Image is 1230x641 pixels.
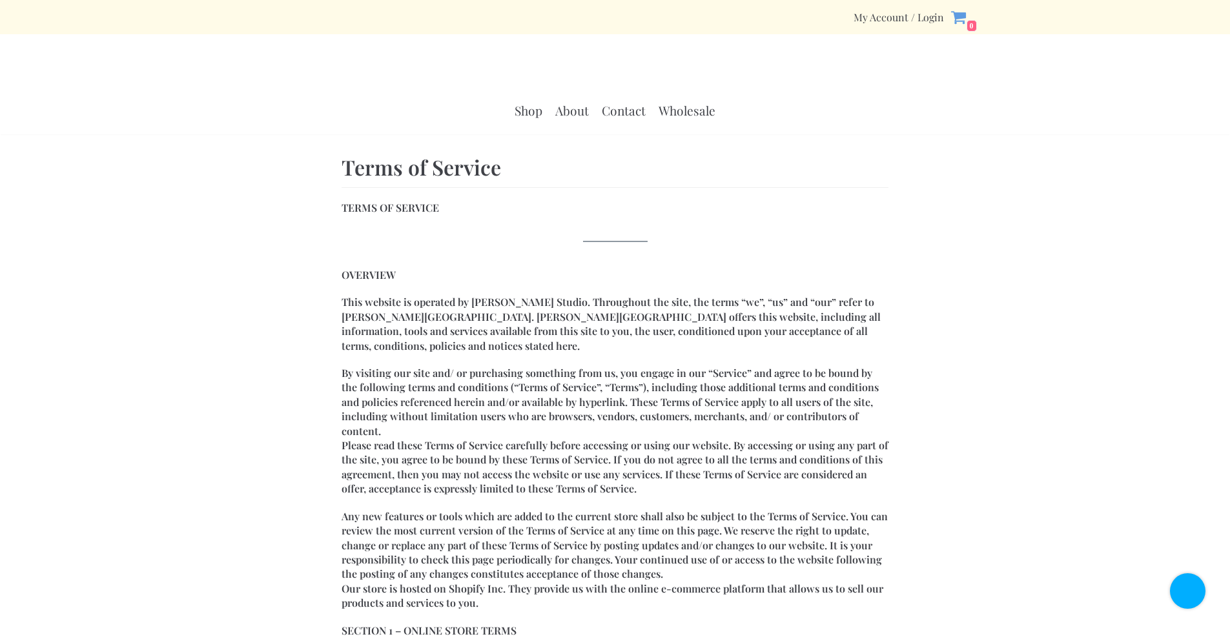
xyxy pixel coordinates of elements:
[342,624,889,638] p: SECTION 1 – ONLINE STORE TERMS
[950,9,977,25] a: 0
[342,509,889,611] p: Any new features or tools which are added to the current store shall also be subject to the Terms...
[575,13,655,94] a: Mina Lee Studio
[854,10,944,24] div: Secondary Menu
[555,103,589,119] a: About
[967,20,977,32] span: 0
[342,295,889,353] p: This website is operated by [PERSON_NAME] Studio. Throughout the site, the terms “we”, “us” and “...
[342,268,889,282] p: OVERVIEW
[515,103,542,119] a: Shop
[342,154,889,181] h1: Terms of Service
[659,103,715,119] a: Wholesale
[342,366,889,496] p: By visiting our site and/ or purchasing something from us, you engage in our “Service” and agree ...
[854,10,944,24] a: My Account / Login
[602,103,646,119] a: Contact
[515,96,715,125] div: Primary Menu
[342,201,889,215] p: TERMS OF SERVICE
